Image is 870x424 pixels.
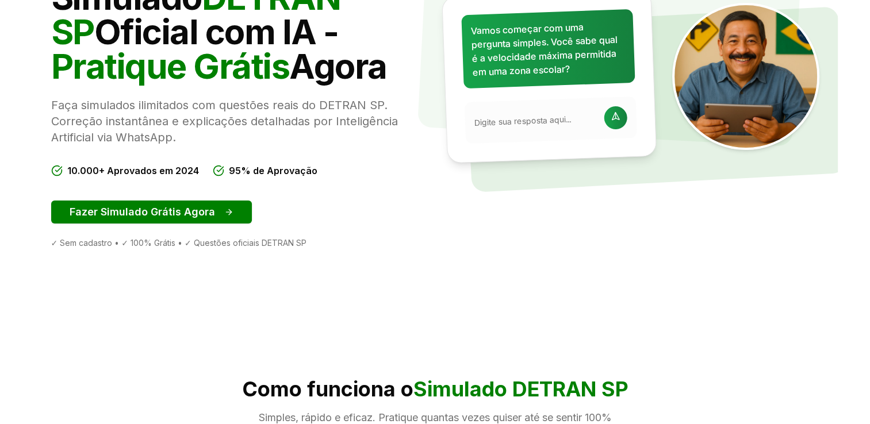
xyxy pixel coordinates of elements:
p: Vamos começar com uma pergunta simples. Você sabe qual é a velocidade máxima permitida em uma zon... [470,18,625,79]
p: Faça simulados ilimitados com questões reais do DETRAN SP. Correção instantânea e explicações det... [51,97,426,145]
span: Pratique Grátis [51,45,290,87]
span: Simulado DETRAN SP [413,376,628,402]
h2: Como funciona o [51,377,819,400]
button: Fazer Simulado Grátis Agora [51,201,252,223]
img: Tio Trânsito [672,3,819,150]
span: 10.000+ Aprovados em 2024 [67,164,199,178]
span: 95% de Aprovação [229,164,317,178]
input: Digite sua resposta aqui... [474,113,597,128]
div: ✓ Sem cadastro • ✓ 100% Grátis • ✓ Questões oficiais DETRAN SP [51,237,426,249]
